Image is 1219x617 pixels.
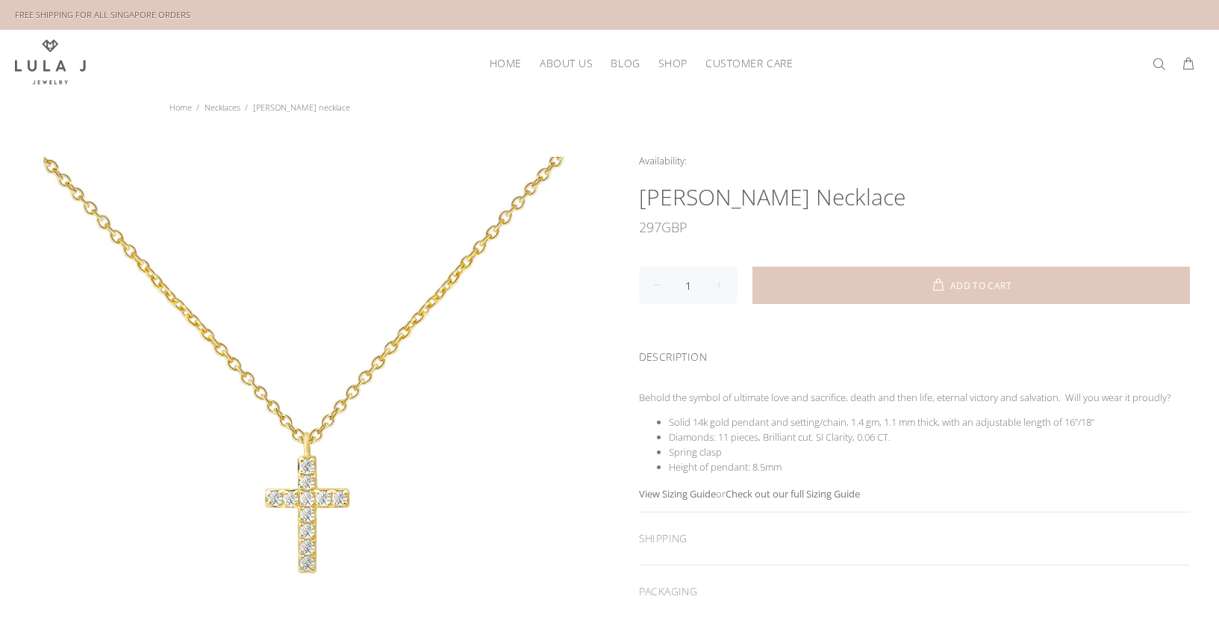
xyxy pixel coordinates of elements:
[639,212,1191,242] div: GBP
[639,331,1191,378] div: DESCRIPTION
[669,430,1191,444] li: Diamonds: 11 pieces, Brilliant cut. SI Clarity, 0.06 CT.
[639,487,716,500] a: View Sizing Guide
[752,267,1191,304] button: ADD TO CART
[639,512,1191,565] div: SHIPPING
[490,58,522,69] span: HOME
[950,282,1011,291] span: ADD TO CART
[658,58,688,69] span: SHOP
[639,182,1191,212] h1: [PERSON_NAME] necklace
[649,52,696,75] a: SHOP
[669,415,1191,430] li: Solid 14k gold pendant and setting/chain, 1.4 gm, 1.1 mm thick, with an adjustable length of 16”/18”
[602,52,649,75] a: BLOG
[540,58,593,69] span: ABOUT US
[205,102,240,113] a: Necklaces
[639,212,661,242] span: 297
[15,7,190,23] div: FREE SHIPPING FOR ALL SINGAPORE ORDERS
[253,102,350,113] span: [PERSON_NAME] necklace
[639,391,1170,404] span: Behold the symbol of ultimate love and sacrifice, death and then life, eternal victory and salvat...
[669,444,1191,459] li: Spring clasp
[639,154,687,167] span: Availability:
[669,459,1191,474] li: Height of pendant: 8.5mm
[169,102,192,113] a: Home
[639,486,1191,501] p: or
[611,58,640,69] span: BLOG
[705,58,793,69] span: CUSTOMER CARE
[696,52,793,75] a: CUSTOMER CARE
[531,52,602,75] a: ABOUT US
[481,52,531,75] a: HOME
[726,487,860,500] a: Check out our full Sizing Guide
